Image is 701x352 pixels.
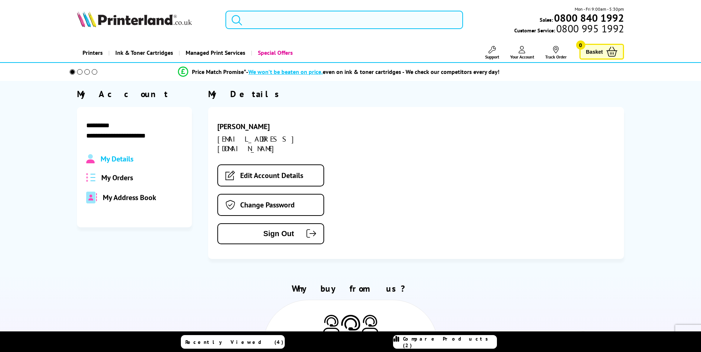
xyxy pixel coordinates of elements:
a: Special Offers [251,43,298,62]
li: modal_Promise [60,65,618,78]
span: 0 [576,40,585,50]
b: 0800 840 1992 [554,11,624,25]
img: Profile.svg [86,154,95,164]
span: Price Match Promise* [192,68,246,75]
div: [PERSON_NAME] [217,122,348,131]
a: Managed Print Services [179,43,251,62]
img: Printer Experts [323,315,340,334]
span: Mon - Fri 9:00am - 5:30pm [575,6,624,13]
span: 0800 995 1992 [555,25,624,32]
a: Basket 0 [579,44,624,60]
img: Printer Experts [362,315,378,334]
div: My Details [208,88,624,100]
a: Printerland Logo [77,11,217,29]
img: Printerland Logo [77,11,192,27]
img: all-order.svg [86,173,96,182]
span: My Address Book [103,193,156,202]
span: Sign Out [229,230,294,238]
span: Sales: [540,16,553,23]
span: We won’t be beaten on price, [248,68,323,75]
img: Printer Experts [340,315,362,340]
a: Edit Account Details [217,164,324,186]
div: [EMAIL_ADDRESS][DOMAIN_NAME] [217,134,348,153]
span: Support [485,54,499,60]
a: Your Account [510,46,534,60]
span: Basket [586,47,603,57]
span: Ink & Toner Cartridges [115,43,173,62]
div: - even on ink & toner cartridges - We check our competitors every day! [246,68,500,75]
span: Customer Service: [514,25,624,34]
span: My Details [101,154,133,164]
a: Track Order [545,46,567,60]
a: Recently Viewed (4) [181,335,285,349]
a: Printers [77,43,108,62]
a: Change Password [217,194,324,216]
a: 0800 840 1992 [553,14,624,21]
img: address-book-duotone-solid.svg [86,192,97,203]
a: Support [485,46,499,60]
a: Ink & Toner Cartridges [108,43,179,62]
h2: Why buy from us? [77,283,624,294]
span: My Orders [101,173,133,182]
span: Your Account [510,54,534,60]
div: My Account [77,88,192,100]
a: Compare Products (2) [393,335,497,349]
span: Recently Viewed (4) [185,339,284,345]
span: Compare Products (2) [403,335,497,349]
button: Sign Out [217,223,324,244]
